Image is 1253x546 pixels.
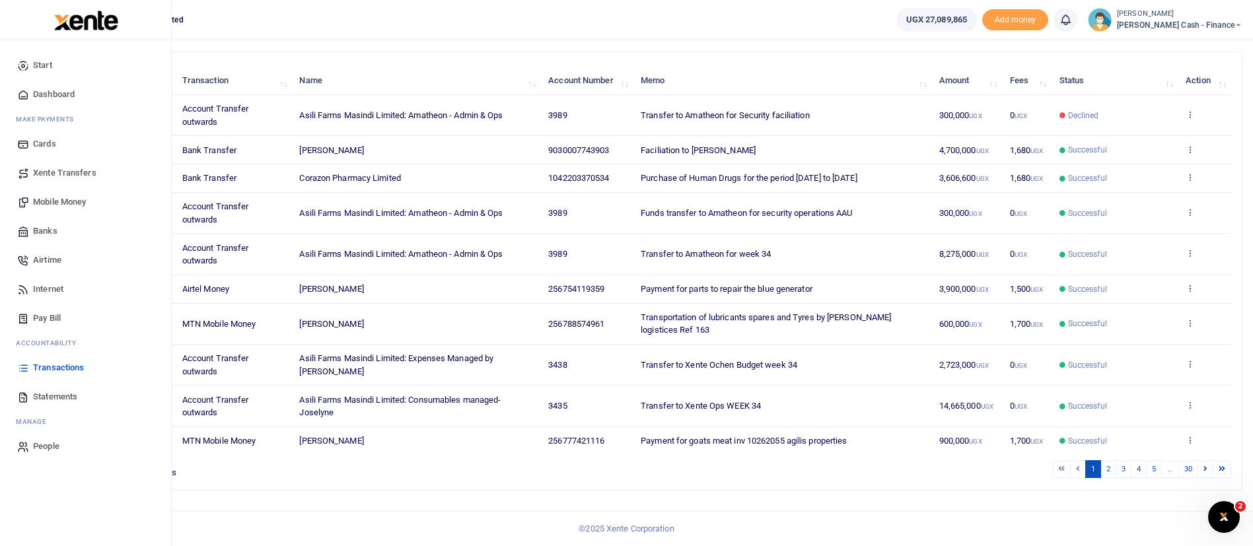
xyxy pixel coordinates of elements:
[548,173,609,183] span: 1042203370534
[299,110,503,120] span: Asili Farms Masindi Limited: Amatheon - Admin & Ops
[299,249,503,259] span: Asili Farms Masindi Limited: Amatheon - Admin & Ops
[33,137,56,151] span: Cards
[976,147,989,154] small: UGX
[11,246,161,275] a: Airtime
[11,158,161,188] a: Xente Transfers
[1088,8,1242,32] a: profile-user [PERSON_NAME] [PERSON_NAME] Cash - Finance
[548,145,609,155] span: 9030007743903
[11,382,161,411] a: Statements
[641,145,756,155] span: Faciliation to [PERSON_NAME]
[299,353,493,376] span: Asili Farms Masindi Limited: Expenses Managed by [PERSON_NAME]
[633,67,932,95] th: Memo: activate to sort column ascending
[641,360,797,370] span: Transfer to Xente Ochen Budget week 34
[548,249,567,259] span: 3989
[1116,460,1131,478] a: 3
[1068,400,1107,412] span: Successful
[939,145,989,155] span: 4,700,000
[931,67,1002,95] th: Amount: activate to sort column ascending
[1015,362,1027,369] small: UGX
[299,208,503,218] span: Asili Farms Masindi Limited: Amatheon - Admin & Ops
[299,436,363,446] span: [PERSON_NAME]
[939,401,993,411] span: 14,665,000
[299,284,363,294] span: [PERSON_NAME]
[641,249,771,259] span: Transfer to Amatheon for week 34
[33,195,86,209] span: Mobile Money
[548,360,567,370] span: 3438
[1131,460,1147,478] a: 4
[33,224,57,238] span: Banks
[982,9,1048,31] span: Add money
[1178,67,1231,95] th: Action: activate to sort column ascending
[182,436,256,446] span: MTN Mobile Money
[1015,112,1027,119] small: UGX
[1235,501,1246,512] span: 2
[976,362,989,369] small: UGX
[1010,401,1027,411] span: 0
[1010,249,1027,259] span: 0
[891,8,982,32] li: Wallet ballance
[939,110,982,120] span: 300,000
[1030,175,1043,182] small: UGX
[981,403,993,410] small: UGX
[641,173,857,183] span: Purchase of Human Drugs for the period [DATE] to [DATE]
[969,112,982,119] small: UGX
[33,312,61,325] span: Pay Bill
[641,284,812,294] span: Payment for parts to repair the blue generator
[541,67,633,95] th: Account Number: activate to sort column ascending
[939,249,989,259] span: 8,275,000
[61,459,544,479] div: Showing 1 to 10 of 292 entries
[969,438,982,445] small: UGX
[182,145,236,155] span: Bank Transfer
[969,321,982,328] small: UGX
[976,251,989,258] small: UGX
[11,217,161,246] a: Banks
[11,188,161,217] a: Mobile Money
[11,129,161,158] a: Cards
[182,243,249,266] span: Account Transfer outwards
[11,51,161,80] a: Start
[976,286,989,293] small: UGX
[896,8,977,32] a: UGX 27,089,865
[182,201,249,224] span: Account Transfer outwards
[939,436,982,446] span: 900,000
[641,110,810,120] span: Transfer to Amatheon for Security faciliation
[1010,319,1044,329] span: 1,700
[1010,208,1027,218] span: 0
[11,333,161,353] li: Ac
[1010,110,1027,120] span: 0
[548,110,567,120] span: 3989
[11,353,161,382] a: Transactions
[1068,283,1107,295] span: Successful
[1010,145,1044,155] span: 1,680
[939,319,982,329] span: 600,000
[11,80,161,109] a: Dashboard
[22,417,47,427] span: anage
[292,67,541,95] th: Name: activate to sort column ascending
[11,304,161,333] a: Pay Bill
[906,13,967,26] span: UGX 27,089,865
[982,9,1048,31] li: Toup your wallet
[1068,144,1107,156] span: Successful
[182,104,249,127] span: Account Transfer outwards
[54,11,118,30] img: logo-large
[1015,210,1027,217] small: UGX
[1002,67,1052,95] th: Fees: activate to sort column ascending
[299,173,400,183] span: Corazon Pharmacy Limited
[1068,359,1107,371] span: Successful
[548,319,604,329] span: 256788574961
[1052,67,1178,95] th: Status: activate to sort column ascending
[1068,248,1107,260] span: Successful
[548,208,567,218] span: 3989
[1117,19,1242,31] span: [PERSON_NAME] Cash - Finance
[1178,460,1198,478] a: 30
[1068,172,1107,184] span: Successful
[939,360,989,370] span: 2,723,000
[1068,435,1107,447] span: Successful
[182,173,236,183] span: Bank Transfer
[299,319,363,329] span: [PERSON_NAME]
[1068,318,1107,329] span: Successful
[1015,251,1027,258] small: UGX
[1146,460,1162,478] a: 5
[548,436,604,446] span: 256777421116
[641,208,852,218] span: Funds transfer to Amatheon for security operations AAU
